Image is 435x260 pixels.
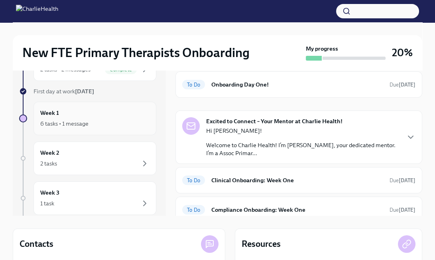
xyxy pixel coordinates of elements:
[390,82,415,88] span: Due
[399,207,415,213] strong: [DATE]
[33,88,94,95] span: First day at work
[206,127,400,135] p: Hi [PERSON_NAME]!
[22,45,250,61] h2: New FTE Primary Therapists Onboarding
[399,82,415,88] strong: [DATE]
[20,238,53,250] h4: Contacts
[40,188,59,197] h6: Week 3
[182,78,415,91] a: To DoOnboarding Day One!Due[DATE]
[306,45,338,53] strong: My progress
[75,88,94,95] strong: [DATE]
[211,205,383,214] h6: Compliance Onboarding: Week One
[390,81,415,89] span: September 4th, 2025 07:00
[399,177,415,183] strong: [DATE]
[40,148,59,157] h6: Week 2
[40,160,57,167] div: 2 tasks
[182,174,415,187] a: To DoClinical Onboarding: Week OneDue[DATE]
[211,176,383,185] h6: Clinical Onboarding: Week One
[19,181,156,215] a: Week 31 task
[40,199,54,207] div: 1 task
[390,207,415,213] span: Due
[40,108,59,117] h6: Week 1
[206,117,342,125] strong: Excited to Connect – Your Mentor at Charlie Health!
[392,45,413,60] h3: 20%
[211,80,383,89] h6: Onboarding Day One!
[19,87,156,95] a: First day at work[DATE]
[182,207,205,213] span: To Do
[40,120,89,128] div: 6 tasks • 1 message
[182,82,205,88] span: To Do
[19,142,156,175] a: Week 22 tasks
[182,177,205,183] span: To Do
[242,238,281,250] h4: Resources
[390,177,415,184] span: September 8th, 2025 07:00
[16,5,58,18] img: CharlieHealth
[206,141,400,157] p: Welcome to Charlie Health! I’m [PERSON_NAME], your dedicated mentor. I’m a Assoc Primar...
[19,102,156,135] a: Week 16 tasks • 1 message
[390,177,415,183] span: Due
[390,206,415,214] span: September 8th, 2025 07:00
[182,203,415,216] a: To DoCompliance Onboarding: Week OneDue[DATE]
